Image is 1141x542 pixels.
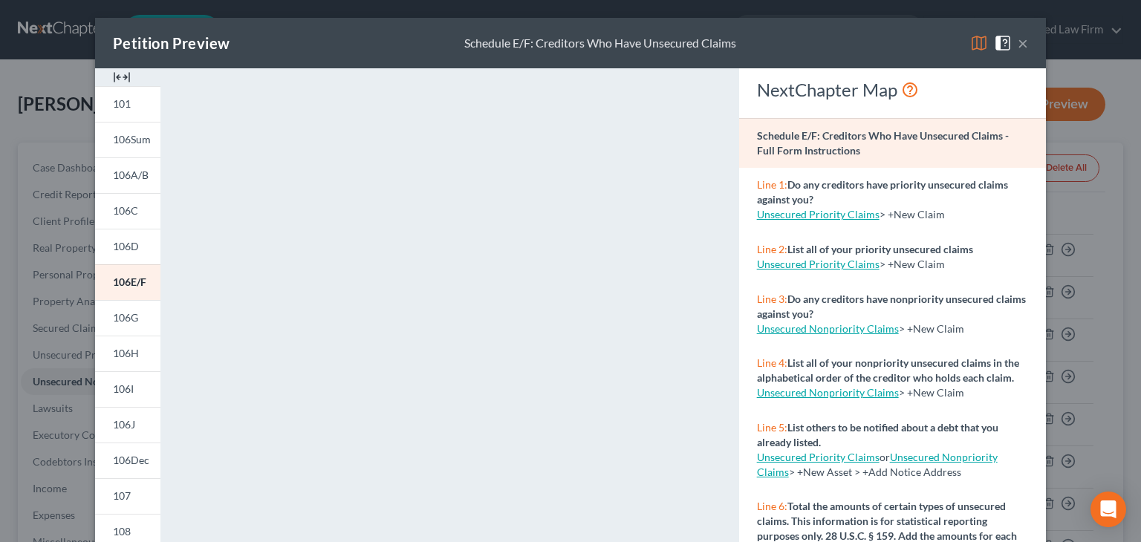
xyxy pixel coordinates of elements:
span: 106A/B [113,169,149,181]
strong: Do any creditors have nonpriority unsecured claims against you? [757,293,1026,320]
div: NextChapter Map [757,78,1028,102]
a: 106I [95,371,160,407]
span: 108 [113,525,131,538]
a: 106Sum [95,122,160,157]
span: 106D [113,240,139,252]
a: 107 [95,478,160,514]
button: × [1018,34,1028,52]
strong: Do any creditors have priority unsecured claims against you? [757,178,1008,206]
a: 106Dec [95,443,160,478]
span: Line 6: [757,500,787,512]
span: > +New Claim [899,386,964,399]
span: or [757,451,890,463]
a: 106G [95,300,160,336]
a: 106H [95,336,160,371]
a: Unsecured Nonpriority Claims [757,451,998,478]
a: 106C [95,193,160,229]
span: 106Dec [113,454,149,466]
span: 107 [113,489,131,502]
a: Unsecured Priority Claims [757,208,880,221]
a: 106J [95,407,160,443]
span: > +New Claim [899,322,964,335]
span: > +New Claim [880,258,945,270]
a: Unsecured Nonpriority Claims [757,386,899,399]
strong: List all of your nonpriority unsecured claims in the alphabetical order of the creditor who holds... [757,356,1019,384]
strong: List all of your priority unsecured claims [787,243,973,255]
span: 106G [113,311,138,324]
span: > +New Asset > +Add Notice Address [757,451,998,478]
img: help-close-5ba153eb36485ed6c1ea00a893f15db1cb9b99d6cae46e1a8edb6c62d00a1a76.svg [994,34,1012,52]
a: 106D [95,229,160,264]
span: Line 4: [757,356,787,369]
strong: List others to be notified about a debt that you already listed. [757,421,998,448]
span: > +New Claim [880,208,945,221]
span: 106J [113,418,135,431]
span: Line 3: [757,293,787,305]
span: 106I [113,382,134,395]
span: Line 2: [757,243,787,255]
span: 101 [113,97,131,110]
span: 106C [113,204,138,217]
div: Open Intercom Messenger [1090,492,1126,527]
div: Petition Preview [113,33,230,53]
a: 106A/B [95,157,160,193]
span: 106E/F [113,275,146,288]
span: 106Sum [113,133,151,146]
a: Unsecured Priority Claims [757,451,880,463]
a: 101 [95,86,160,122]
a: 106E/F [95,264,160,300]
span: 106H [113,347,139,359]
span: Line 5: [757,421,787,434]
a: Unsecured Nonpriority Claims [757,322,899,335]
span: Line 1: [757,178,787,191]
div: Schedule E/F: Creditors Who Have Unsecured Claims [464,35,736,52]
a: Unsecured Priority Claims [757,258,880,270]
strong: Schedule E/F: Creditors Who Have Unsecured Claims - Full Form Instructions [757,129,1009,157]
img: expand-e0f6d898513216a626fdd78e52531dac95497ffd26381d4c15ee2fc46db09dca.svg [113,68,131,86]
img: map-eea8200ae884c6f1103ae1953ef3d486a96c86aabb227e865a55264e3737af1f.svg [970,34,988,52]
